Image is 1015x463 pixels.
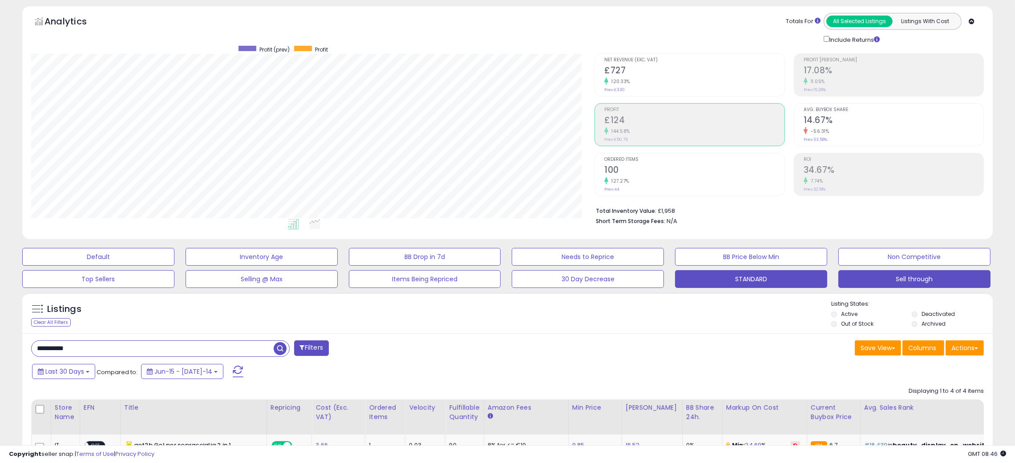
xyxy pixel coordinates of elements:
[838,248,991,266] button: Non Competitive
[488,403,565,412] div: Amazon Fees
[349,270,501,288] button: Items Being Repriced
[804,187,825,192] small: Prev: 32.18%
[922,320,946,327] label: Archived
[841,320,873,327] label: Out of Stock
[349,248,501,266] button: BB Drop in 7d
[604,87,625,92] small: Prev: £330
[608,78,630,85] small: 120.33%
[294,340,329,356] button: Filters
[84,403,117,412] div: EFN
[512,248,664,266] button: Needs to Reprice
[604,187,619,192] small: Prev: 44
[186,270,338,288] button: Selling @ Max
[608,128,630,135] small: 144.58%
[259,46,290,53] span: Profit (prev)
[604,137,628,142] small: Prev: £50.76
[804,157,983,162] span: ROI
[811,403,857,422] div: Current Buybox Price
[124,403,263,412] div: Title
[32,364,95,379] button: Last 30 Days
[892,16,958,27] button: Listings With Cost
[154,367,212,376] span: Jun-15 - [DATE]-14
[726,403,803,412] div: Markup on Cost
[831,300,993,308] p: Listing States:
[667,217,677,225] span: N/A
[804,137,827,142] small: Prev: 33.58%
[22,270,174,288] button: Top Sellers
[9,450,154,459] div: seller snap | |
[908,343,936,352] span: Columns
[76,450,114,458] a: Terms of Use
[596,207,656,215] b: Total Inventory Value:
[44,15,104,30] h5: Analytics
[722,399,807,435] th: The percentage added to the cost of goods (COGS) that forms the calculator for Min & Max prices.
[838,270,991,288] button: Sell through
[804,87,826,92] small: Prev: 15.38%
[115,450,154,458] a: Privacy Policy
[141,364,223,379] button: Jun-15 - [DATE]-14
[488,412,493,420] small: Amazon Fees.
[786,17,821,26] div: Totals For
[804,165,983,177] h2: 34.67%
[826,16,893,27] button: All Selected Listings
[864,403,1007,412] div: Avg. Sales Rank
[686,403,719,422] div: BB Share 24h.
[604,157,784,162] span: Ordered Items
[315,403,361,422] div: Cost (Exc. VAT)
[22,248,174,266] button: Default
[596,205,977,216] li: £1,958
[804,65,983,77] h2: 17.08%
[804,108,983,112] span: Avg. Buybox Share
[409,403,441,412] div: Velocity
[9,450,41,458] strong: Copyright
[604,108,784,112] span: Profit
[804,58,983,63] span: Profit [PERSON_NAME]
[596,217,665,225] b: Short Term Storage Fees:
[808,178,823,184] small: 7.74%
[604,65,784,77] h2: £727
[604,165,784,177] h2: 100
[572,403,618,412] div: Min Price
[315,46,328,53] span: Profit
[186,248,338,266] button: Inventory Age
[817,34,890,44] div: Include Returns
[47,303,81,315] h5: Listings
[97,368,137,376] span: Compared to:
[922,310,955,318] label: Deactivated
[449,403,480,422] div: Fulfillable Quantity
[626,403,679,412] div: [PERSON_NAME]
[31,318,71,327] div: Clear All Filters
[512,270,664,288] button: 30 Day Decrease
[608,178,629,184] small: 127.27%
[55,403,76,422] div: Store Name
[808,128,829,135] small: -56.31%
[968,450,1006,458] span: 2025-08-14 08:46 GMT
[675,270,827,288] button: STANDARD
[604,58,784,63] span: Net Revenue (Exc. VAT)
[804,115,983,127] h2: 14.67%
[909,387,984,395] div: Displaying 1 to 4 of 4 items
[604,115,784,127] h2: £124
[369,403,401,422] div: Ordered Items
[808,78,825,85] small: 11.05%
[841,310,857,318] label: Active
[45,367,84,376] span: Last 30 Days
[902,340,944,355] button: Columns
[946,340,984,355] button: Actions
[855,340,901,355] button: Save View
[675,248,827,266] button: BB Price Below Min
[271,403,308,412] div: Repricing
